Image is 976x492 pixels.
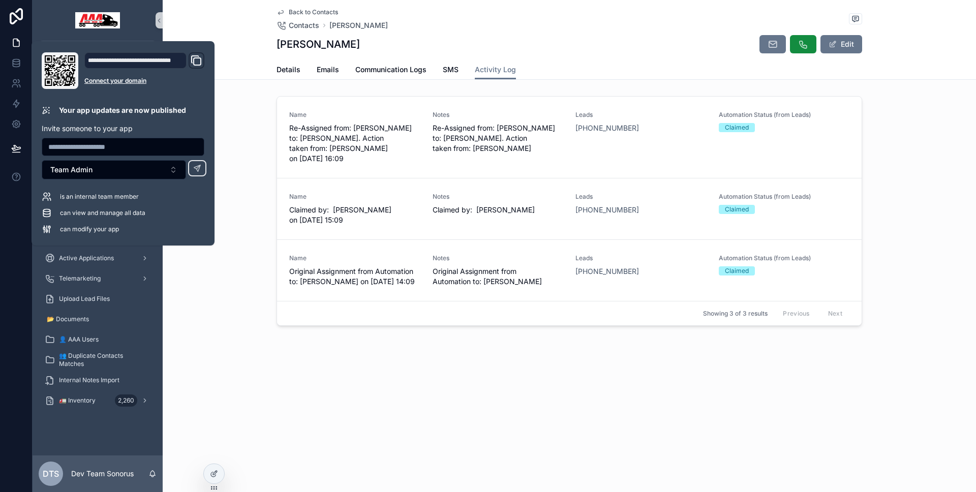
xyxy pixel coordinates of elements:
span: Internal Notes Import [59,376,119,384]
span: Emails [317,65,339,75]
span: Communication Logs [355,65,426,75]
h1: [PERSON_NAME] [277,37,360,51]
span: 👥 Duplicate Contacts Matches [59,352,146,368]
span: Contacts [289,20,319,30]
span: Claimed by: [PERSON_NAME] on [DATE] 15:09 [289,205,420,225]
a: Back to Contacts [277,8,338,16]
p: Invite someone to your app [42,124,204,134]
span: Team Admin [50,165,93,175]
span: Automation Status (from Leads) [719,254,850,262]
span: Claimed by: [PERSON_NAME] [433,205,564,215]
span: Re-Assigned from: [PERSON_NAME] to: [PERSON_NAME]. Action taken from: [PERSON_NAME] [433,123,564,153]
a: SMS [443,60,459,81]
a: [PERSON_NAME] [329,20,388,30]
img: App logo [75,12,120,28]
button: Edit [820,35,862,53]
span: Showing 3 of 3 results [703,310,768,318]
a: Communication Logs [355,60,426,81]
div: Claimed [725,123,749,132]
button: Jump to...K [39,41,157,59]
span: Leads [575,193,707,201]
a: Activity Log [475,60,516,80]
a: 👥 Duplicate Contacts Matches [39,351,157,369]
span: 🚛 Inventory [59,396,96,405]
span: Notes [433,193,564,201]
span: can modify your app [60,225,119,233]
a: 👤 AAA Users [39,330,157,349]
div: Domain and Custom Link [84,52,204,89]
a: Emails [317,60,339,81]
a: Contacts [277,20,319,30]
span: Leads [575,254,707,262]
span: Re-Assigned from: [PERSON_NAME] to: [PERSON_NAME]. Action taken from: [PERSON_NAME] on [DATE] 16:09 [289,123,420,164]
div: Claimed [725,266,749,275]
button: Select Button [42,160,186,179]
a: Telemarketing [39,269,157,288]
span: Name [289,193,420,201]
p: Dev Team Sonorus [71,469,134,479]
span: Activity Log [475,65,516,75]
a: Upload Lead Files [39,290,157,308]
a: Details [277,60,300,81]
span: SMS [443,65,459,75]
span: Notes [433,254,564,262]
span: is an internal team member [60,193,139,201]
a: Internal Notes Import [39,371,157,389]
span: DTS [43,468,59,480]
span: Name [289,254,420,262]
span: Automation Status (from Leads) [719,111,850,119]
a: [PHONE_NUMBER] [575,266,639,276]
a: [PHONE_NUMBER] [575,205,639,215]
span: can view and manage all data [60,209,145,217]
span: Name [289,111,420,119]
span: 👤 AAA Users [59,335,99,344]
a: Active Applications [39,249,157,267]
span: Leads [575,111,707,119]
span: Original Assignment from Automation to: [PERSON_NAME] on [DATE] 14:09 [289,266,420,287]
span: Original Assignment from Automation to: [PERSON_NAME] [433,266,564,287]
a: [PHONE_NUMBER] [575,123,639,133]
span: Back to Contacts [289,8,338,16]
p: Your app updates are now published [59,105,186,115]
span: Telemarketing [59,274,101,283]
span: Notes [433,111,564,119]
span: Automation Status (from Leads) [719,193,850,201]
div: Claimed [725,205,749,214]
a: 📂 Documents [39,310,157,328]
span: Upload Lead Files [59,295,110,303]
a: 🚛 Inventory2,260 [39,391,157,410]
span: 📂 Documents [47,315,89,323]
a: Connect your domain [84,77,204,85]
div: 2,260 [115,394,137,407]
span: Details [277,65,300,75]
span: Active Applications [59,254,114,262]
